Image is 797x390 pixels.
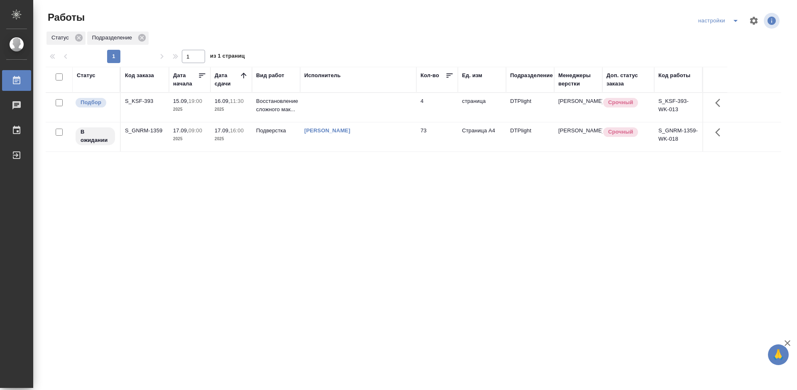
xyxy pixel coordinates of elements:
[75,97,116,108] div: Можно подбирать исполнителей
[173,71,198,88] div: Дата начала
[771,346,785,363] span: 🙏
[256,127,296,135] p: Подверстка
[173,127,188,134] p: 17.09,
[77,71,95,80] div: Статус
[710,122,730,142] button: Здесь прячутся важные кнопки
[188,98,202,104] p: 19:00
[46,11,85,24] span: Работы
[304,71,341,80] div: Исполнитель
[608,98,633,107] p: Срочный
[416,122,458,151] td: 73
[506,93,554,122] td: DTPlight
[658,71,690,80] div: Код работы
[710,93,730,113] button: Здесь прячутся важные кнопки
[654,93,702,122] td: S_KSF-393-WK-013
[188,127,202,134] p: 09:00
[215,127,230,134] p: 17.09,
[230,98,244,104] p: 11:30
[462,71,482,80] div: Ед. изм
[173,135,206,143] p: 2025
[75,127,116,146] div: Исполнитель назначен, приступать к работе пока рано
[230,127,244,134] p: 16:00
[768,344,789,365] button: 🙏
[210,51,245,63] span: из 1 страниц
[173,105,206,114] p: 2025
[215,98,230,104] p: 16.09,
[654,122,702,151] td: S_GNRM-1359-WK-018
[215,71,240,88] div: Дата сдачи
[215,135,248,143] p: 2025
[256,97,296,114] p: Восстановление сложного мак...
[608,128,633,136] p: Срочный
[510,71,553,80] div: Подразделение
[256,71,284,80] div: Вид работ
[92,34,135,42] p: Подразделение
[81,98,101,107] p: Подбор
[125,127,165,135] div: S_GNRM-1359
[416,93,458,122] td: 4
[558,127,598,135] p: [PERSON_NAME]
[558,71,598,88] div: Менеджеры верстки
[764,13,781,29] span: Посмотреть информацию
[125,97,165,105] div: S_KSF-393
[51,34,72,42] p: Статус
[558,97,598,105] p: [PERSON_NAME]
[696,14,744,27] div: split button
[458,122,506,151] td: Страница А4
[173,98,188,104] p: 15.09,
[421,71,439,80] div: Кол-во
[506,122,554,151] td: DTPlight
[744,11,764,31] span: Настроить таблицу
[606,71,650,88] div: Доп. статус заказа
[81,128,110,144] p: В ожидании
[125,71,154,80] div: Код заказа
[87,32,149,45] div: Подразделение
[215,105,248,114] p: 2025
[46,32,86,45] div: Статус
[304,127,350,134] a: [PERSON_NAME]
[458,93,506,122] td: страница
